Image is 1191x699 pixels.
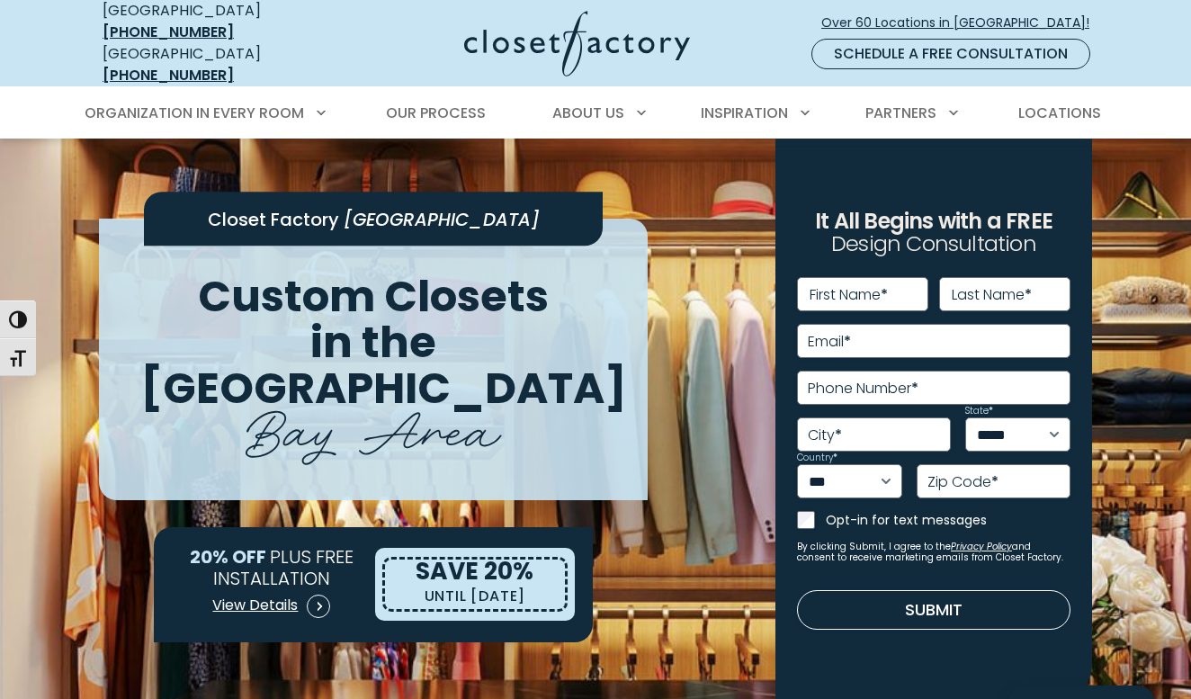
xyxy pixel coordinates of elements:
[701,103,788,123] span: Inspiration
[865,103,936,123] span: Partners
[831,229,1036,259] span: Design Consultation
[808,335,851,349] label: Email
[85,103,304,123] span: Organization in Every Room
[951,540,1012,553] a: Privacy Policy
[103,22,234,42] a: [PHONE_NUMBER]
[821,13,1104,32] span: Over 60 Locations in [GEOGRAPHIC_DATA]!
[213,543,354,590] span: PLUS FREE INSTALLATION
[72,88,1119,139] nav: Primary Menu
[103,65,234,85] a: [PHONE_NUMBER]
[246,385,502,467] span: Bay Area
[797,542,1070,563] small: By clicking Submit, I agree to the and consent to receive marketing emails from Closet Factory.
[198,266,549,327] span: Custom Closets
[212,595,298,616] span: View Details
[810,288,888,302] label: First Name
[211,588,331,624] a: View Details
[797,453,837,462] label: Country
[820,7,1105,39] a: Over 60 Locations in [GEOGRAPHIC_DATA]!
[811,39,1090,69] a: Schedule a Free Consultation
[965,407,993,416] label: State
[927,475,998,489] label: Zip Code
[140,312,627,418] span: in the [GEOGRAPHIC_DATA]
[103,43,323,86] div: [GEOGRAPHIC_DATA]
[344,207,540,232] span: [GEOGRAPHIC_DATA]
[808,381,918,396] label: Phone Number
[808,428,842,443] label: City
[190,543,266,569] span: 20% OFF
[797,590,1070,630] button: Submit
[552,103,624,123] span: About Us
[425,584,526,609] p: UNTIL [DATE]
[386,103,486,123] span: Our Process
[416,554,533,587] span: SAVE 20%
[952,288,1032,302] label: Last Name
[815,206,1052,236] span: It All Begins with a FREE
[464,11,690,76] img: Closet Factory Logo
[826,511,1070,529] label: Opt-in for text messages
[208,207,339,232] span: Closet Factory
[1018,103,1101,123] span: Locations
